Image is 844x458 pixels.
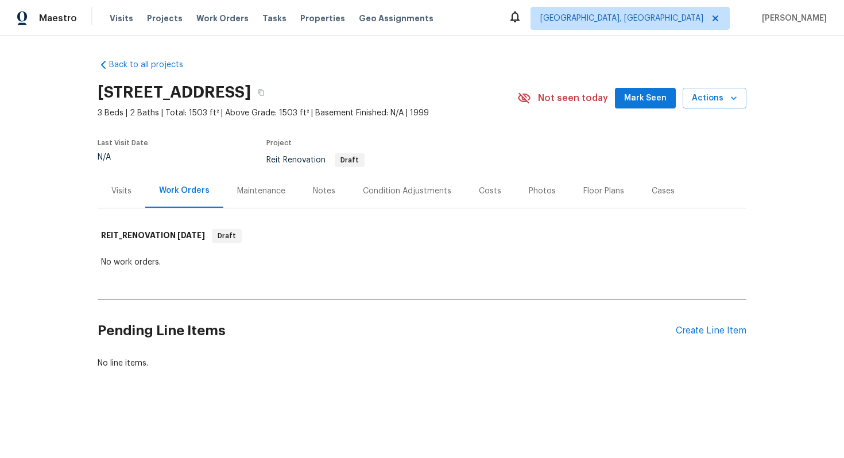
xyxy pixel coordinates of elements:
[98,304,676,358] h2: Pending Line Items
[336,157,363,164] span: Draft
[98,153,148,161] div: N/A
[529,185,556,197] div: Photos
[111,185,131,197] div: Visits
[692,91,737,106] span: Actions
[300,13,345,24] span: Properties
[98,139,148,146] span: Last Visit Date
[652,185,675,197] div: Cases
[147,13,183,24] span: Projects
[213,230,241,242] span: Draft
[266,139,292,146] span: Project
[39,13,77,24] span: Maestro
[363,185,451,197] div: Condition Adjustments
[251,82,272,103] button: Copy Address
[98,87,251,98] h2: [STREET_ADDRESS]
[757,13,827,24] span: [PERSON_NAME]
[313,185,335,197] div: Notes
[98,107,517,119] span: 3 Beds | 2 Baths | Total: 1503 ft² | Above Grade: 1503 ft² | Basement Finished: N/A | 1999
[101,257,743,268] div: No work orders.
[196,13,249,24] span: Work Orders
[359,13,433,24] span: Geo Assignments
[624,91,667,106] span: Mark Seen
[538,92,608,104] span: Not seen today
[683,88,746,109] button: Actions
[615,88,676,109] button: Mark Seen
[98,358,746,369] div: No line items.
[676,325,746,336] div: Create Line Item
[101,229,205,243] h6: REIT_RENOVATION
[237,185,285,197] div: Maintenance
[98,218,746,254] div: REIT_RENOVATION [DATE]Draft
[110,13,133,24] span: Visits
[262,14,287,22] span: Tasks
[159,185,210,196] div: Work Orders
[98,59,208,71] a: Back to all projects
[266,156,365,164] span: Reit Renovation
[177,231,205,239] span: [DATE]
[540,13,703,24] span: [GEOGRAPHIC_DATA], [GEOGRAPHIC_DATA]
[583,185,624,197] div: Floor Plans
[479,185,501,197] div: Costs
